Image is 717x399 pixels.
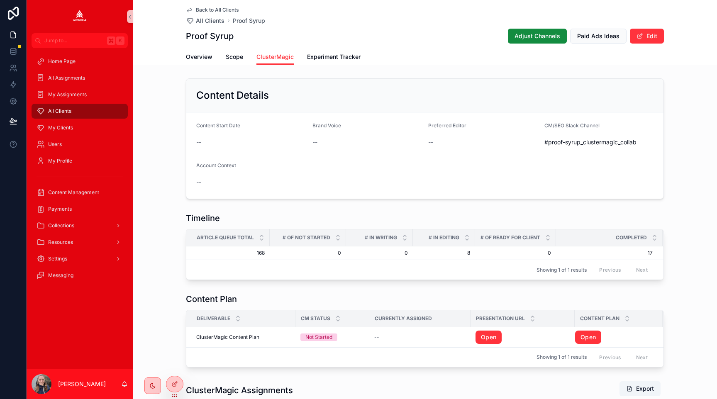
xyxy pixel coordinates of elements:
a: Content Management [32,185,128,200]
a: Payments [32,202,128,217]
span: Preferred Editor [428,122,466,129]
button: Edit [630,29,664,44]
span: Content Plan [580,315,619,322]
span: # of Not Started [283,234,330,241]
span: -- [374,334,379,341]
div: scrollable content [27,48,133,294]
span: Collections [48,222,74,229]
span: Home Page [48,58,76,65]
span: Adjust Channels [515,32,560,40]
button: Jump to...K [32,33,128,48]
span: # of Ready for Client [480,234,540,241]
span: Back to All Clients [196,7,239,13]
span: K [117,37,124,44]
div: Not Started [305,333,332,341]
a: Resources [32,235,128,250]
span: 0 [275,250,341,256]
span: Deliverable [197,315,230,322]
span: Showing 1 of 1 results [537,354,587,360]
span: Resources [48,239,73,246]
span: -- [196,138,201,146]
span: CM Status [301,315,330,322]
a: Scope [226,49,243,66]
span: -- [196,178,201,186]
span: 17 [556,250,653,256]
a: Not Started [300,333,364,341]
span: Jump to... [44,37,104,44]
button: Export [619,381,661,396]
span: Experiment Tracker [307,53,361,61]
span: Article Queue Total [197,234,254,241]
a: Messaging [32,268,128,283]
h1: Timeline [186,212,220,224]
a: Open [476,331,502,344]
a: Open [575,331,653,344]
span: Paid Ads Ideas [577,32,619,40]
span: ClusterMagic [256,53,294,61]
span: Account Context [196,162,236,168]
a: My Clients [32,120,128,135]
span: -- [428,138,433,146]
span: Messaging [48,272,73,279]
span: My Profile [48,158,72,164]
a: My Profile [32,153,128,168]
h1: Proof Syrup [186,30,234,42]
span: # in Writing [365,234,397,241]
h1: Content Plan [186,293,237,305]
span: Scope [226,53,243,61]
a: Overview [186,49,212,66]
span: -- [312,138,317,146]
a: Back to All Clients [186,7,239,13]
span: Completed [616,234,647,241]
a: Users [32,137,128,152]
p: [PERSON_NAME] [58,380,106,388]
span: 0 [480,250,551,256]
a: -- [374,334,466,341]
button: Adjust Channels [508,29,567,44]
span: Settings [48,255,67,262]
span: Content Start Date [196,122,240,129]
button: Paid Ads Ideas [570,29,627,44]
a: Home Page [32,54,128,69]
span: Presentation URL [476,315,525,322]
a: Collections [32,218,128,233]
span: Content Management [48,189,99,196]
span: Currently Assigned [375,315,432,322]
img: App logo [73,10,86,23]
span: # in Editing [429,234,459,241]
a: All Clients [32,104,128,119]
span: CM/SEO Slack Channel [544,122,600,129]
span: Showing 1 of 1 results [537,267,587,273]
span: My Assignments [48,91,87,98]
span: 8 [418,250,470,256]
a: ClusterMagic Content Plan [196,334,290,341]
a: Proof Syrup [233,17,265,25]
a: Open [575,331,601,344]
a: All Clients [186,17,224,25]
h1: ClusterMagic Assignments [186,384,293,396]
a: All Assignments [32,71,128,85]
span: All Assignments [48,75,85,81]
span: #proof-syrup_clustermagic_collab [544,138,654,146]
a: Experiment Tracker [307,49,361,66]
span: Overview [186,53,212,61]
a: ClusterMagic [256,49,294,65]
span: Payments [48,206,72,212]
span: Brand Voice [312,122,341,129]
span: All Clients [196,17,224,25]
a: Open [476,331,570,344]
a: Settings [32,251,128,266]
span: Users [48,141,62,148]
span: ClusterMagic Content Plan [196,334,259,341]
span: My Clients [48,124,73,131]
h2: Content Details [196,89,269,102]
span: 168 [196,250,265,256]
span: All Clients [48,108,71,114]
a: My Assignments [32,87,128,102]
span: 0 [351,250,408,256]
